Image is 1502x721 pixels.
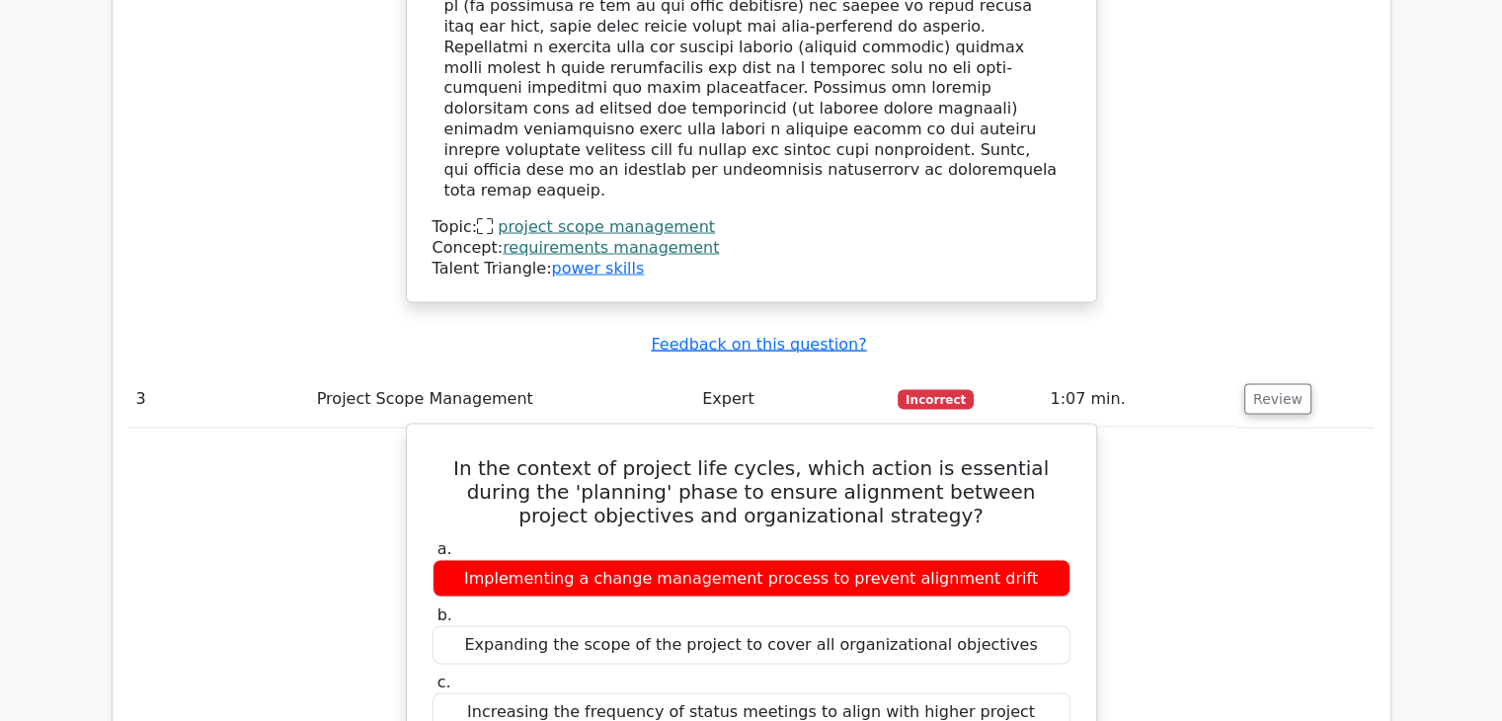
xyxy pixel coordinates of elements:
span: Incorrect [898,389,974,409]
td: 1:07 min. [1042,370,1236,427]
span: a. [437,538,452,557]
td: Project Scope Management [309,370,694,427]
div: Expanding the scope of the project to cover all organizational objectives [433,625,1070,664]
div: Concept: [433,237,1070,258]
button: Review [1244,383,1311,414]
a: requirements management [503,237,719,256]
h5: In the context of project life cycles, which action is essential during the 'planning' phase to e... [431,455,1072,526]
td: 3 [128,370,309,427]
a: Feedback on this question? [651,334,866,353]
div: Topic: [433,216,1070,237]
td: Expert [694,370,890,427]
div: Implementing a change management process to prevent alignment drift [433,559,1070,598]
div: Talent Triangle: [433,216,1070,278]
a: power skills [551,258,644,277]
a: project scope management [498,216,715,235]
span: b. [437,604,452,623]
span: c. [437,672,451,690]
